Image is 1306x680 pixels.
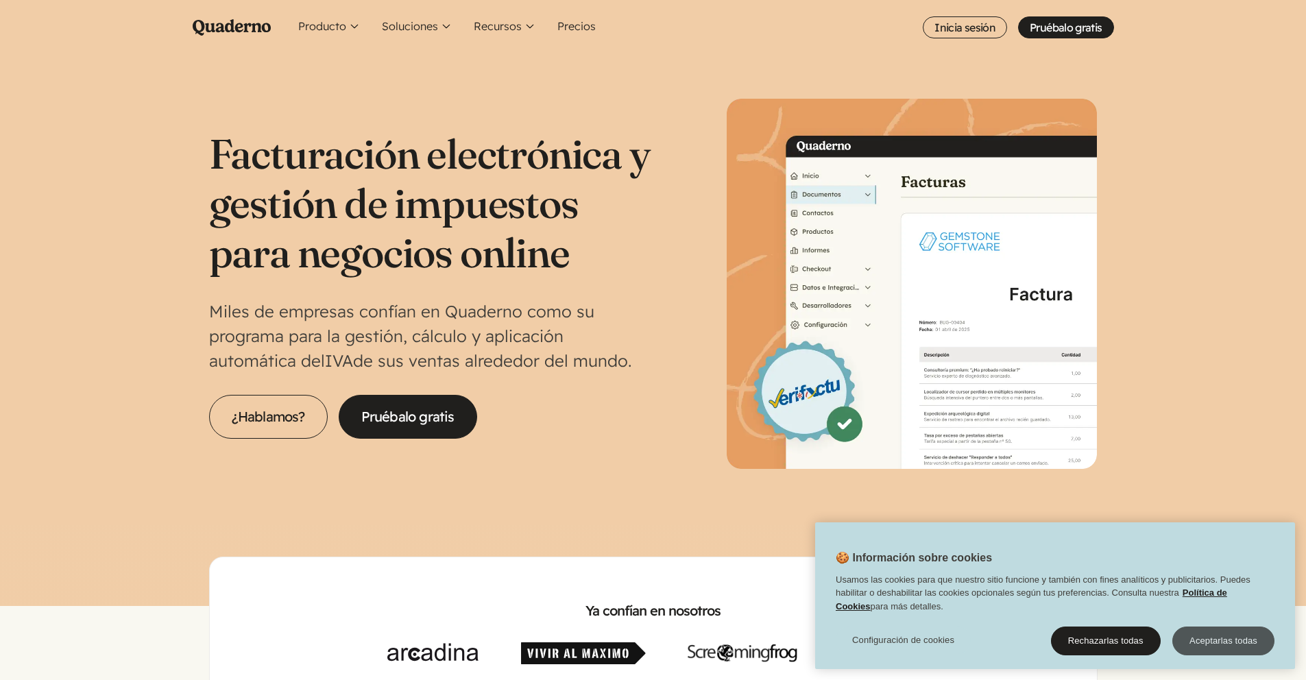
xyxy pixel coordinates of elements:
a: Pruébalo gratis [1018,16,1113,38]
img: Interfaz de Quaderno mostrando la página Factura con el distintivo Verifactu [727,99,1097,469]
button: Configuración de cookies [836,627,971,654]
div: 🍪 Información sobre cookies [815,522,1295,669]
h1: Facturación electrónica y gestión de impuestos para negocios online [209,129,653,277]
img: Arcadina.com [387,642,479,664]
h2: Ya confían en nosotros [232,601,1075,620]
abbr: Impuesto sobre el Valor Añadido [325,350,353,371]
a: Pruébalo gratis [339,395,477,439]
a: Inicia sesión [923,16,1007,38]
a: Política de Cookies [836,587,1227,611]
p: Miles de empresas confían en Quaderno como su programa para la gestión, cálculo y aplicación auto... [209,299,653,373]
img: Screaming Frog [688,642,797,664]
h2: 🍪 Información sobre cookies [815,550,992,573]
button: Aceptarlas todas [1172,627,1274,655]
img: Vivir al Máximo [521,642,646,664]
div: Cookie banner [815,522,1295,669]
div: Usamos las cookies para que nuestro sitio funcione y también con fines analíticos y publicitarios... [815,573,1295,620]
button: Rechazarlas todas [1051,627,1161,655]
a: ¿Hablamos? [209,395,328,439]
